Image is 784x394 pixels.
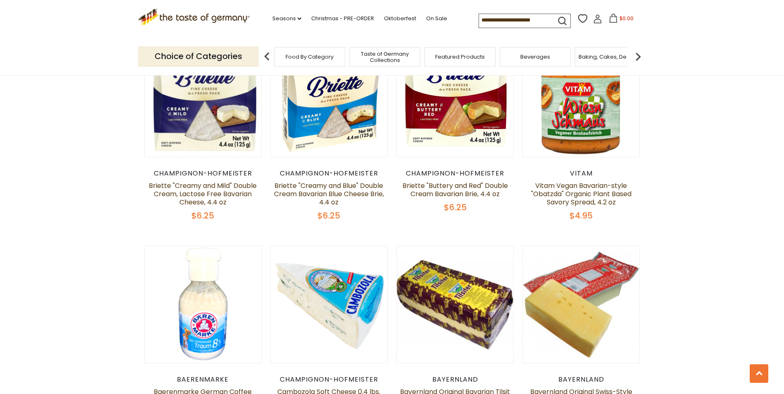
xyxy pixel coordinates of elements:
[270,169,388,178] div: Champignon-Hofmeister
[149,181,257,207] a: Briette "Creamy and Mild" Double Cream, Lactose Free Bavarian Cheese, 4.4 oz
[522,169,640,178] div: Vitam
[271,246,388,363] img: Cambozola Soft Cheese 0.4 lbs.
[523,246,640,363] img: Bayernland Original Swiss-Style Emmentaler, 45% , 9.5 lbs.
[311,14,374,23] a: Christmas - PRE-ORDER
[397,40,514,157] img: Briette "Buttery and Red" Double Cream Bavarian Brie, 4.4 oz
[570,210,593,221] span: $4.95
[191,210,214,221] span: $6.25
[352,51,418,63] a: Taste of Germany Collections
[145,40,262,157] img: Briette "Creamy and Mild" Double Cream, Lactose Free Bavarian Cheese, 4.4 oz
[317,210,340,221] span: $6.25
[145,246,262,363] img: Baerenmarke German Coffee Creamer 8% Fat 6 oz
[384,14,416,23] a: Oktoberfest
[396,169,514,178] div: Champignon-Hofmeister
[444,202,467,213] span: $6.25
[522,375,640,384] div: Bayernland
[403,181,508,199] a: Briette "Buttery and Red" Double Cream Bavarian Brie, 4.4 oz
[144,169,262,178] div: Champignon-Hofmeister
[274,181,384,207] a: Briette "Creamy and Blue" Double Cream Bavarian Blue Cheese Brie, 4.4 oz
[396,375,514,384] div: Bayernland
[579,54,643,60] a: Baking, Cakes, Desserts
[435,54,485,60] a: Featured Products
[397,246,514,363] img: Bayernland Original Bavarian Tilsit Cheese 45%, 10 lbs.
[604,14,639,26] button: $0.00
[620,15,634,22] span: $0.00
[523,40,640,157] img: Vitam Vegan Bavarian-style "Obatzda" Organic Plant Based Savory Spread, 4.2 oz
[144,375,262,384] div: Baerenmarke
[259,48,275,65] img: previous arrow
[272,14,301,23] a: Seasons
[630,48,646,65] img: next arrow
[426,14,447,23] a: On Sale
[531,181,631,207] a: Vitam Vegan Bavarian-style "Obatzda" Organic Plant Based Savory Spread, 4.2 oz
[270,375,388,384] div: Champignon-Hofmeister
[520,54,550,60] a: Beverages
[138,46,259,66] p: Choice of Categories
[286,54,334,60] a: Food By Category
[271,40,388,157] img: Briette "Creamy and Blue" Double Cream Bavarian Blue Cheese Brie, 4.4 oz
